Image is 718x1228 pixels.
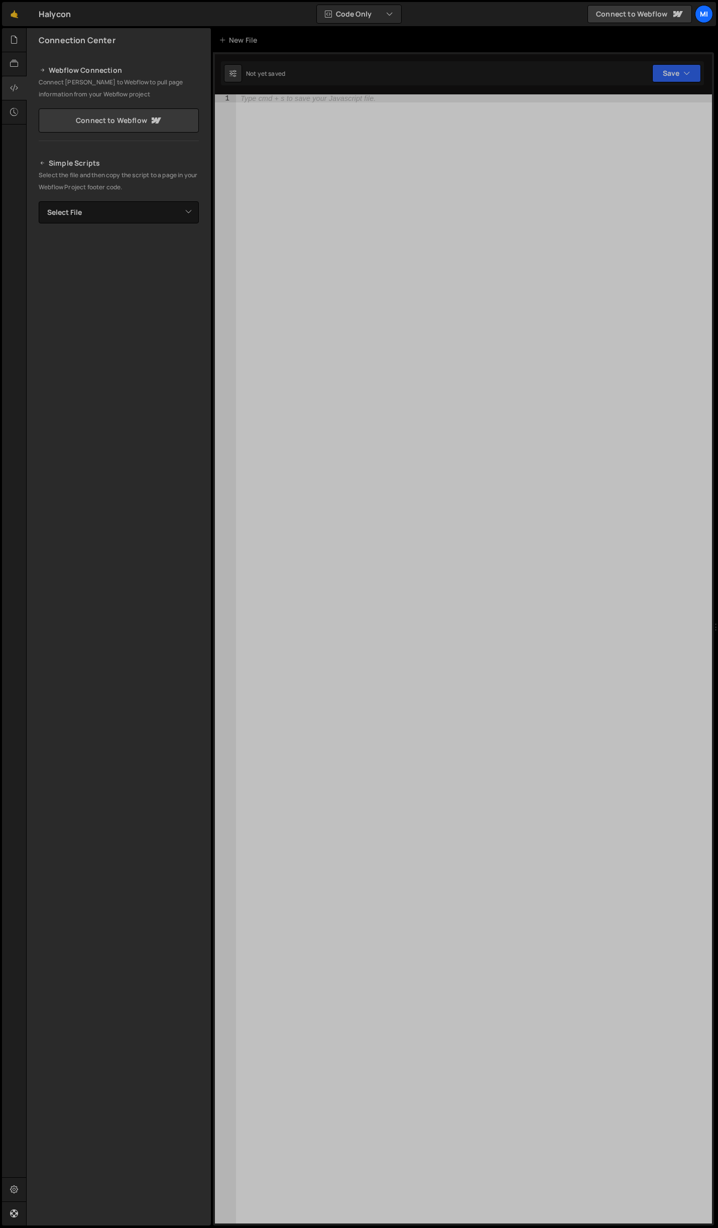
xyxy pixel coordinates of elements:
div: 1 [215,94,236,102]
h2: Simple Scripts [39,157,199,169]
p: Select the file and then copy the script to a page in your Webflow Project footer code. [39,169,199,193]
button: Save [652,64,701,82]
a: Connect to Webflow [39,108,199,133]
a: Mi [695,5,713,23]
p: Connect [PERSON_NAME] to Webflow to pull page information from your Webflow project [39,76,199,100]
iframe: YouTube video player [39,240,200,330]
a: Connect to Webflow [587,5,692,23]
button: Code Only [317,5,401,23]
div: New File [219,35,261,45]
div: Halycon [39,8,71,20]
div: Not yet saved [246,69,285,78]
h2: Webflow Connection [39,64,199,76]
div: Type cmd + s to save your Javascript file. [241,95,376,102]
iframe: YouTube video player [39,337,200,427]
a: 🤙 [2,2,27,26]
h2: Connection Center [39,35,115,46]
